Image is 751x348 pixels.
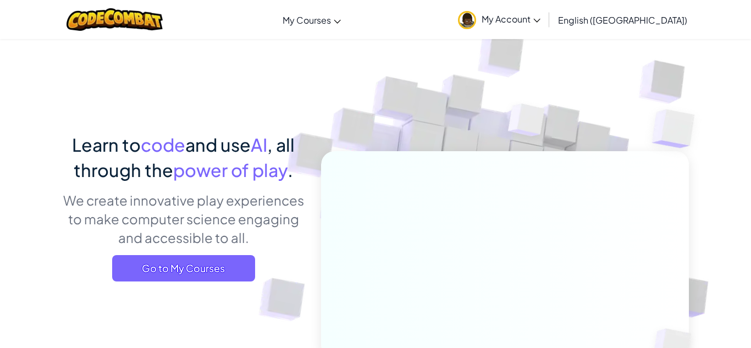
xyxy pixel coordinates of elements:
[72,134,141,156] span: Learn to
[288,159,293,181] span: .
[173,159,288,181] span: power of play
[553,5,693,35] a: English ([GEOGRAPHIC_DATA])
[452,2,546,37] a: My Account
[630,82,725,175] img: Overlap cubes
[277,5,346,35] a: My Courses
[283,14,331,26] span: My Courses
[488,82,567,164] img: Overlap cubes
[482,13,540,25] span: My Account
[558,14,687,26] span: English ([GEOGRAPHIC_DATA])
[112,255,255,281] a: Go to My Courses
[62,191,305,247] p: We create innovative play experiences to make computer science engaging and accessible to all.
[251,134,267,156] span: AI
[185,134,251,156] span: and use
[458,11,476,29] img: avatar
[67,8,163,31] img: CodeCombat logo
[141,134,185,156] span: code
